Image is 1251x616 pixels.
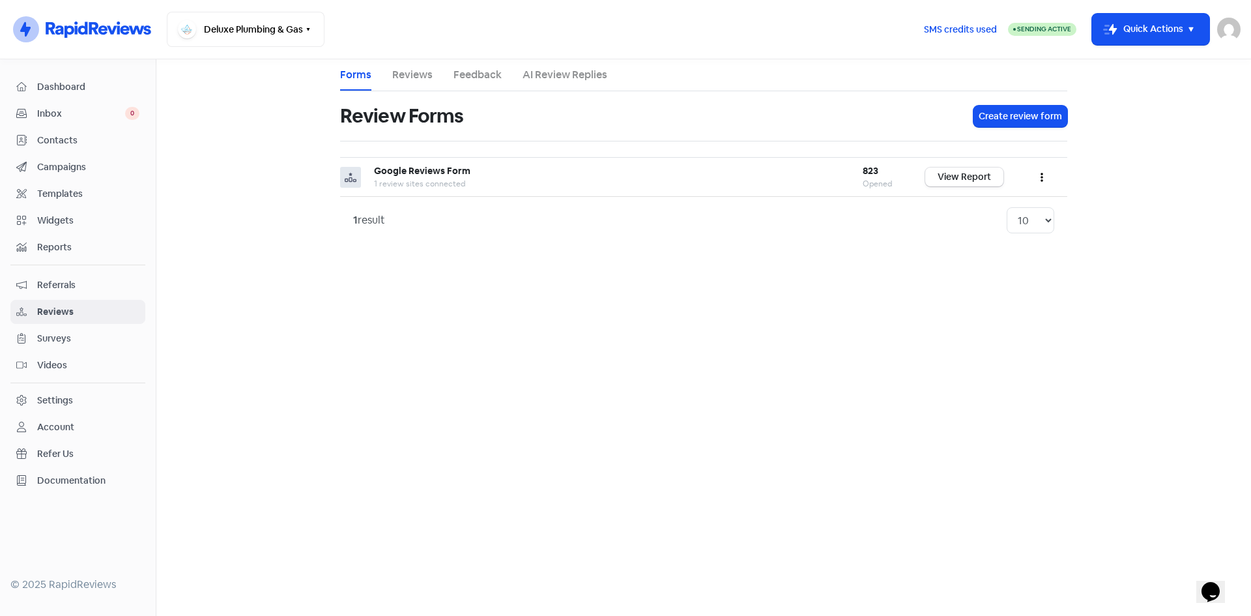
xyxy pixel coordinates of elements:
span: Templates [37,187,139,201]
span: 1 review sites connected [374,179,465,189]
a: Dashboard [10,75,145,99]
span: Contacts [37,134,139,147]
h1: Review Forms [340,95,463,137]
div: Account [37,420,74,434]
a: Reviews [392,67,433,83]
span: Reviews [37,305,139,319]
a: Reviews [10,300,145,324]
span: Widgets [37,214,139,227]
a: Forms [340,67,371,83]
span: Inbox [37,107,125,121]
span: 0 [125,107,139,120]
span: Refer Us [37,447,139,461]
span: Documentation [37,474,139,488]
span: Surveys [37,332,139,345]
div: result [353,213,385,228]
button: Create review form [973,106,1067,127]
a: Surveys [10,327,145,351]
span: Videos [37,359,139,372]
b: Google Reviews Form [374,165,470,177]
a: SMS credits used [913,22,1008,35]
span: Campaigns [37,160,139,174]
span: Reports [37,241,139,254]
button: Deluxe Plumbing & Gas [167,12,324,47]
span: Sending Active [1017,25,1071,33]
a: Feedback [453,67,502,83]
div: © 2025 RapidReviews [10,577,145,593]
img: User [1217,18,1241,41]
b: 823 [863,165,878,177]
strong: 1 [353,213,358,227]
a: Campaigns [10,155,145,179]
a: Widgets [10,209,145,233]
div: Opened [863,178,899,190]
a: Refer Us [10,442,145,466]
a: Sending Active [1008,22,1076,37]
span: Referrals [37,278,139,292]
a: Videos [10,353,145,377]
a: Contacts [10,128,145,153]
a: Templates [10,182,145,206]
a: Settings [10,389,145,413]
a: View Report [925,168,1003,186]
iframe: chat widget [1196,564,1238,603]
div: Settings [37,394,73,407]
a: Referrals [10,273,145,297]
span: SMS credits used [924,23,997,37]
button: Quick Actions [1092,14,1209,45]
a: Reports [10,235,145,259]
span: Dashboard [37,80,139,94]
a: AI Review Replies [523,67,607,83]
a: Documentation [10,469,145,493]
a: Account [10,415,145,439]
a: Inbox 0 [10,102,145,126]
